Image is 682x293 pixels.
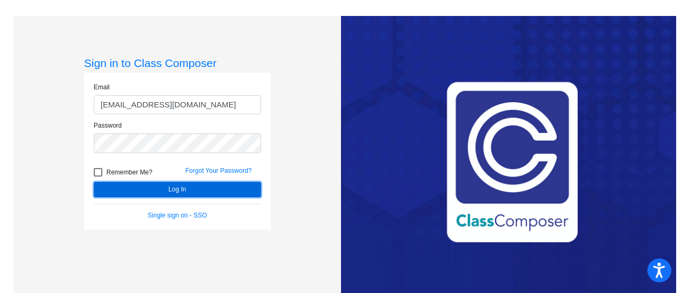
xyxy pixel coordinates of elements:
button: Log In [94,182,261,197]
label: Email [94,82,110,92]
span: Remember Me? [107,166,152,179]
a: Single sign on - SSO [148,212,207,219]
label: Password [94,121,122,130]
a: Forgot Your Password? [185,167,252,174]
h3: Sign in to Class Composer [84,56,271,70]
